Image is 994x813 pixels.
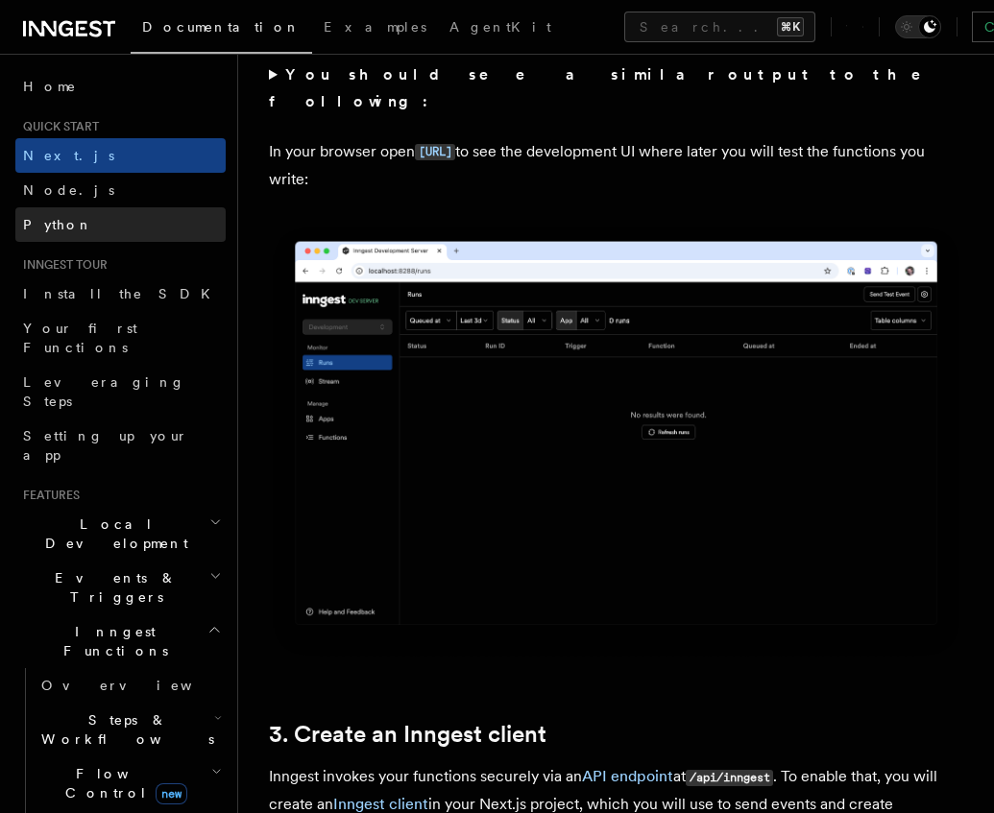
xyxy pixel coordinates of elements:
span: Features [15,488,80,503]
button: Search...⌘K [624,12,815,42]
button: Toggle dark mode [895,15,941,38]
img: Inngest Dev Server's 'Runs' tab with no data [269,224,963,659]
button: Inngest Functions [15,614,226,668]
span: Home [23,77,77,96]
span: Documentation [142,19,301,35]
summary: You should see a similar output to the following: [269,61,963,115]
span: Inngest Functions [15,622,207,660]
a: API endpoint [582,767,673,785]
a: Documentation [131,6,312,54]
a: Setting up your app [15,418,226,472]
a: Node.js [15,173,226,207]
a: AgentKit [438,6,563,52]
a: Home [15,69,226,104]
span: Next.js [23,148,114,163]
span: Quick start [15,119,99,134]
span: Examples [324,19,426,35]
span: new [156,783,187,804]
span: Local Development [15,514,209,553]
p: In your browser open to see the development UI where later you will test the functions you write: [269,138,963,193]
a: Overview [34,668,226,703]
a: Inngest client [333,795,428,813]
span: Leveraging Steps [23,374,185,409]
span: Your first Functions [23,321,137,355]
span: Flow Control [34,764,211,802]
kbd: ⌘K [777,17,804,36]
a: Examples [312,6,438,52]
a: [URL] [415,142,455,160]
button: Local Development [15,507,226,561]
code: /api/inngest [686,770,773,786]
span: Python [23,217,93,232]
strong: You should see a similar output to the following: [269,65,948,110]
span: Overview [41,678,239,693]
span: Setting up your app [23,428,188,463]
span: Steps & Workflows [34,710,214,749]
a: Leveraging Steps [15,365,226,418]
button: Steps & Workflows [34,703,226,756]
a: 3. Create an Inngest client [269,721,546,748]
button: Events & Triggers [15,561,226,614]
a: Python [15,207,226,242]
a: Install the SDK [15,276,226,311]
span: Node.js [23,182,114,198]
span: Install the SDK [23,286,222,301]
a: Next.js [15,138,226,173]
span: Inngest tour [15,257,108,273]
button: Flow Controlnew [34,756,226,810]
a: Your first Functions [15,311,226,365]
span: AgentKit [449,19,551,35]
code: [URL] [415,144,455,160]
span: Events & Triggers [15,568,209,607]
